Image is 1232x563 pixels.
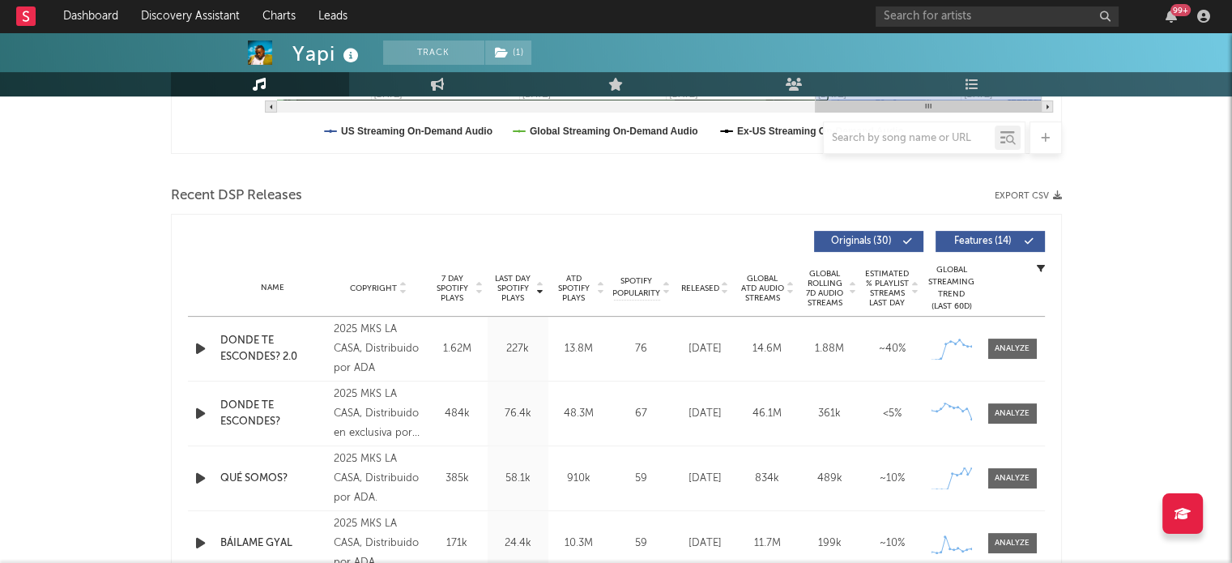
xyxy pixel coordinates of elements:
div: 67 [613,406,670,422]
div: Yapi [292,41,363,67]
span: Copyright [350,284,397,293]
span: Last Day Spotify Plays [492,274,535,303]
div: 2025 MKS LA CASA, Distribuido en exclusiva por ADA. [334,385,422,443]
div: 76 [613,341,670,357]
div: 13.8M [552,341,605,357]
div: 1.88M [803,341,857,357]
div: 59 [613,471,670,487]
span: Estimated % Playlist Streams Last Day [865,269,910,308]
div: 1.62M [431,341,484,357]
div: 489k [803,471,857,487]
div: ~ 10 % [865,535,919,552]
div: 46.1M [740,406,795,422]
button: Originals(30) [814,231,923,252]
div: [DATE] [678,471,732,487]
button: Track [383,41,484,65]
div: Name [220,282,326,294]
div: 227k [492,341,544,357]
div: 361k [803,406,857,422]
div: 199k [803,535,857,552]
input: Search by song name or URL [824,132,995,145]
a: BÁILAME GYAL [220,535,326,552]
a: DONDE TE ESCONDES? [220,398,326,429]
div: Global Streaming Trend (Last 60D) [927,264,976,313]
span: ( 1 ) [484,41,532,65]
div: 834k [740,471,795,487]
div: 11.7M [740,535,795,552]
div: 10.3M [552,535,605,552]
div: 2025 MKS LA CASA, Distribuido por ADA. [334,450,422,508]
span: Released [681,284,719,293]
span: Global ATD Audio Streams [740,274,785,303]
div: 59 [613,535,670,552]
input: Search for artists [876,6,1119,27]
div: 48.3M [552,406,605,422]
div: 171k [431,535,484,552]
div: [DATE] [678,341,732,357]
span: Global Rolling 7D Audio Streams [803,269,847,308]
div: ~ 10 % [865,471,919,487]
a: DONDE TE ESCONDES? 2.0 [220,333,326,365]
div: 99 + [1170,4,1191,16]
div: 484k [431,406,484,422]
span: 7 Day Spotify Plays [431,274,474,303]
span: Features ( 14 ) [946,237,1021,246]
div: 910k [552,471,605,487]
span: ATD Spotify Plays [552,274,595,303]
div: 2025 MKS LA CASA, Distribuido por ADA [334,320,422,378]
div: 58.1k [492,471,544,487]
button: (1) [485,41,531,65]
div: 385k [431,471,484,487]
span: Originals ( 30 ) [825,237,899,246]
div: <5% [865,406,919,422]
div: 14.6M [740,341,795,357]
button: Features(14) [936,231,1045,252]
div: 76.4k [492,406,544,422]
button: 99+ [1166,10,1177,23]
div: ~ 40 % [865,341,919,357]
span: Recent DSP Releases [171,186,302,206]
button: Export CSV [995,191,1062,201]
div: [DATE] [678,406,732,422]
div: [DATE] [678,535,732,552]
span: Spotify Popularity [612,275,660,300]
div: 24.4k [492,535,544,552]
a: QUÉ SOMOS? [220,471,326,487]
